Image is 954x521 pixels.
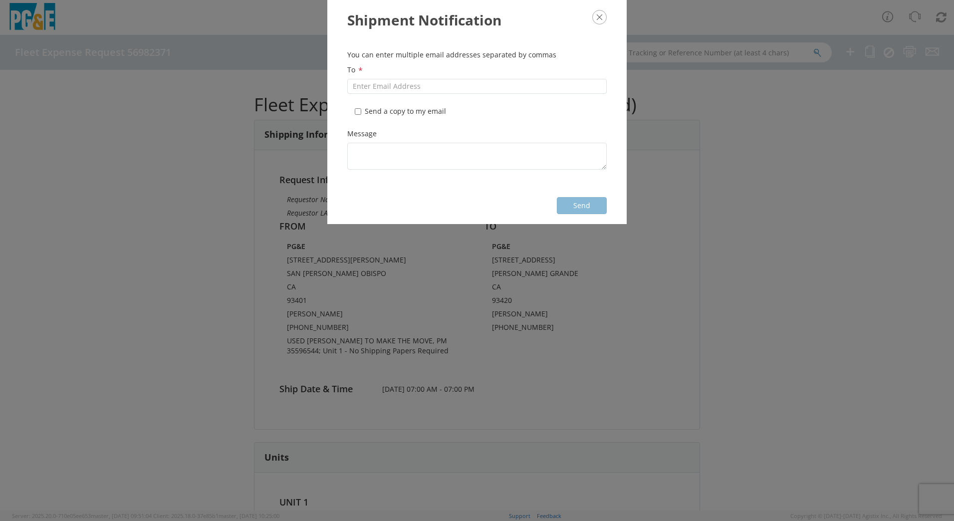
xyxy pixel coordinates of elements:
span: To [347,65,355,74]
p: You can enter multiple email addresses separated by commas [347,50,607,60]
input: Enter Email Address [347,79,607,94]
h3: Shipment Notification [347,10,607,30]
button: Send [557,197,607,214]
input: Send a copy to my email [355,108,361,115]
span: Message [347,129,377,138]
label: Send a copy to my email [355,106,448,116]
